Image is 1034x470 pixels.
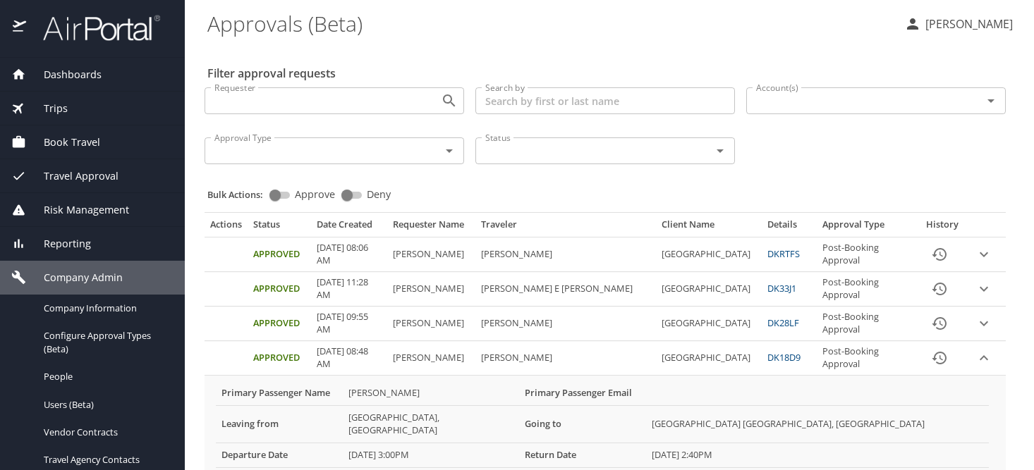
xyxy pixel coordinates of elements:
[387,307,475,341] td: [PERSON_NAME]
[767,282,796,295] a: DK33J1
[311,307,387,341] td: [DATE] 09:55 AM
[248,341,311,376] td: Approved
[475,87,735,114] input: Search by first or last name
[981,91,1001,111] button: Open
[656,341,762,376] td: [GEOGRAPHIC_DATA]
[923,237,956,271] button: History
[646,443,989,467] td: [DATE] 2:40PM
[710,141,730,161] button: Open
[207,188,274,201] p: Bulk Actions:
[311,341,387,376] td: [DATE] 08:48 AM
[28,14,160,42] img: airportal-logo.png
[973,244,995,265] button: expand row
[646,406,989,443] td: [GEOGRAPHIC_DATA] [GEOGRAPHIC_DATA], [GEOGRAPHIC_DATA]
[44,426,168,439] span: Vendor Contracts
[216,443,343,467] th: Departure Date
[519,406,646,443] th: Going to
[44,398,168,412] span: Users (Beta)
[248,218,311,237] th: Status
[26,67,102,82] span: Dashboards
[367,190,391,199] span: Deny
[475,341,656,376] td: [PERSON_NAME]
[311,218,387,237] th: Date Created
[917,218,968,237] th: History
[817,307,917,341] td: Post-Booking Approval
[26,101,68,116] span: Trips
[343,381,519,405] td: [PERSON_NAME]
[26,270,123,285] span: Company Admin
[387,218,475,237] th: Requester Name
[216,406,343,443] th: Leaving from
[248,272,311,307] td: Approved
[767,316,799,329] a: DK28LF
[973,278,995,299] button: expand row
[656,272,762,307] td: [GEOGRAPHIC_DATA]
[923,272,956,306] button: History
[26,202,129,218] span: Risk Management
[973,347,995,369] button: expand row
[248,237,311,272] td: Approved
[216,381,343,405] th: Primary Passenger Name
[439,141,459,161] button: Open
[519,443,646,467] th: Return Date
[343,443,519,467] td: [DATE] 3:00PM
[519,381,646,405] th: Primary Passenger Email
[26,168,118,184] span: Travel Approval
[44,370,168,383] span: People
[207,62,336,85] h2: Filter approval requests
[343,406,519,443] td: [GEOGRAPHIC_DATA], [GEOGRAPHIC_DATA]
[767,247,800,260] a: DKRTFS
[656,218,762,237] th: Client Name
[762,218,817,237] th: Details
[205,218,248,237] th: Actions
[923,307,956,340] button: History
[387,237,475,272] td: [PERSON_NAME]
[439,91,459,111] button: Open
[923,341,956,375] button: History
[44,302,168,315] span: Company Information
[13,14,28,42] img: icon-airportal.png
[921,16,1013,32] p: [PERSON_NAME]
[475,307,656,341] td: [PERSON_NAME]
[207,1,893,45] h1: Approvals (Beta)
[817,218,917,237] th: Approval Type
[899,11,1018,37] button: [PERSON_NAME]
[656,237,762,272] td: [GEOGRAPHIC_DATA]
[387,272,475,307] td: [PERSON_NAME]
[475,218,656,237] th: Traveler
[44,453,168,466] span: Travel Agency Contacts
[248,307,311,341] td: Approved
[311,237,387,272] td: [DATE] 08:06 AM
[475,237,656,272] td: [PERSON_NAME]
[26,236,91,252] span: Reporting
[973,313,995,334] button: expand row
[817,272,917,307] td: Post-Booking Approval
[656,307,762,341] td: [GEOGRAPHIC_DATA]
[475,272,656,307] td: [PERSON_NAME] E [PERSON_NAME]
[387,341,475,376] td: [PERSON_NAME]
[767,351,801,364] a: DK18D9
[817,237,917,272] td: Post-Booking Approval
[44,329,168,356] span: Configure Approval Types (Beta)
[295,190,335,199] span: Approve
[311,272,387,307] td: [DATE] 11:28 AM
[26,135,100,150] span: Book Travel
[817,341,917,376] td: Post-Booking Approval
